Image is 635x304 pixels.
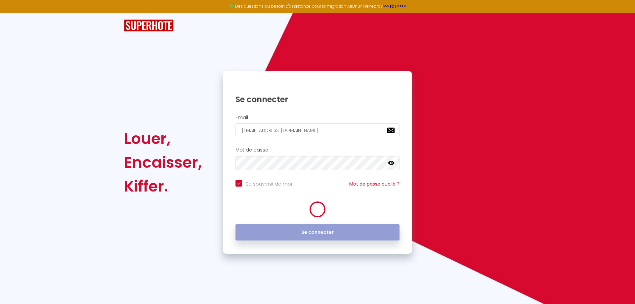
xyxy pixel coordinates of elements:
[27,38,32,44] img: tab_domain_overview_orange.svg
[11,11,16,16] img: logo_orange.svg
[235,115,400,120] h2: Email
[82,39,101,43] div: Mots-clés
[349,181,400,187] a: Mot de passe oublié ?
[19,11,32,16] div: v 4.0.15
[235,147,400,153] h2: Mot de passe
[235,123,400,137] input: Ton Email
[75,38,80,44] img: tab_keywords_by_traffic_grey.svg
[11,17,16,22] img: website_grey.svg
[235,224,400,241] button: Se connecter
[17,17,75,22] div: Domaine: [DOMAIN_NAME]
[383,3,406,9] a: >>> ICI <<<<
[124,174,202,198] div: Kiffer.
[124,127,202,151] div: Louer,
[124,151,202,174] div: Encaisser,
[235,94,400,105] h1: Se connecter
[34,39,51,43] div: Domaine
[124,20,174,32] img: SuperHote logo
